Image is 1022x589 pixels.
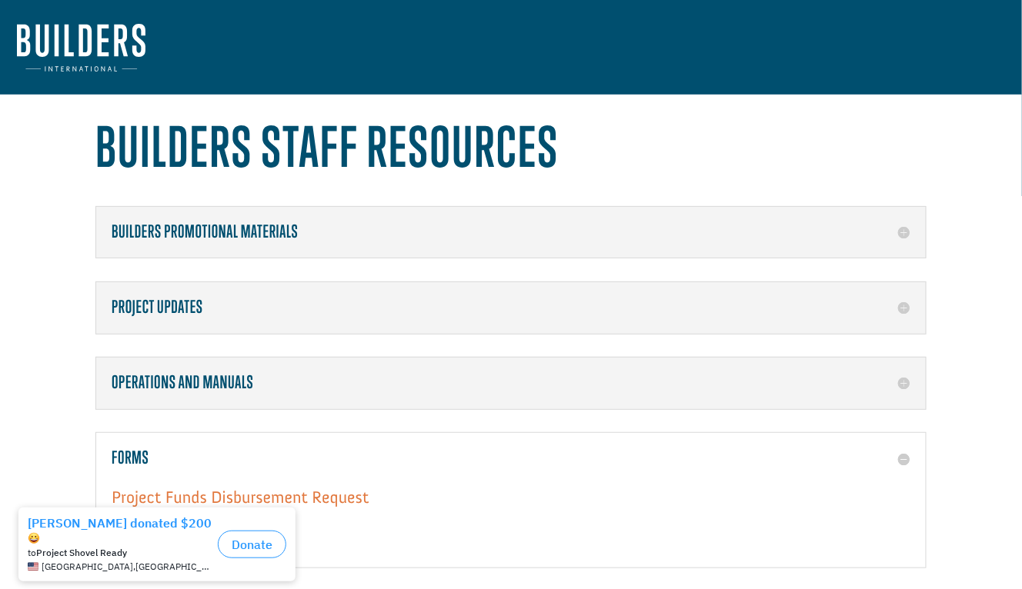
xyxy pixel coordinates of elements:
div: [PERSON_NAME] donated $200 [28,15,212,46]
h5: Forms [112,448,910,468]
img: US.png [28,62,38,72]
button: Donate [218,31,286,58]
h5: Project Updates [112,298,910,318]
h5: Builders Promotional Materials [112,222,910,242]
h5: Operations and Manuals [112,373,910,393]
a: Project Funds Disbursement Request [112,487,369,515]
img: emoji grinningFace [28,32,40,45]
strong: Project Shovel Ready [36,47,127,58]
span: [GEOGRAPHIC_DATA] , [GEOGRAPHIC_DATA] [42,62,212,72]
img: Builders International [17,24,145,72]
h1: Builders Staff Resources [95,115,927,186]
div: to [28,48,212,58]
